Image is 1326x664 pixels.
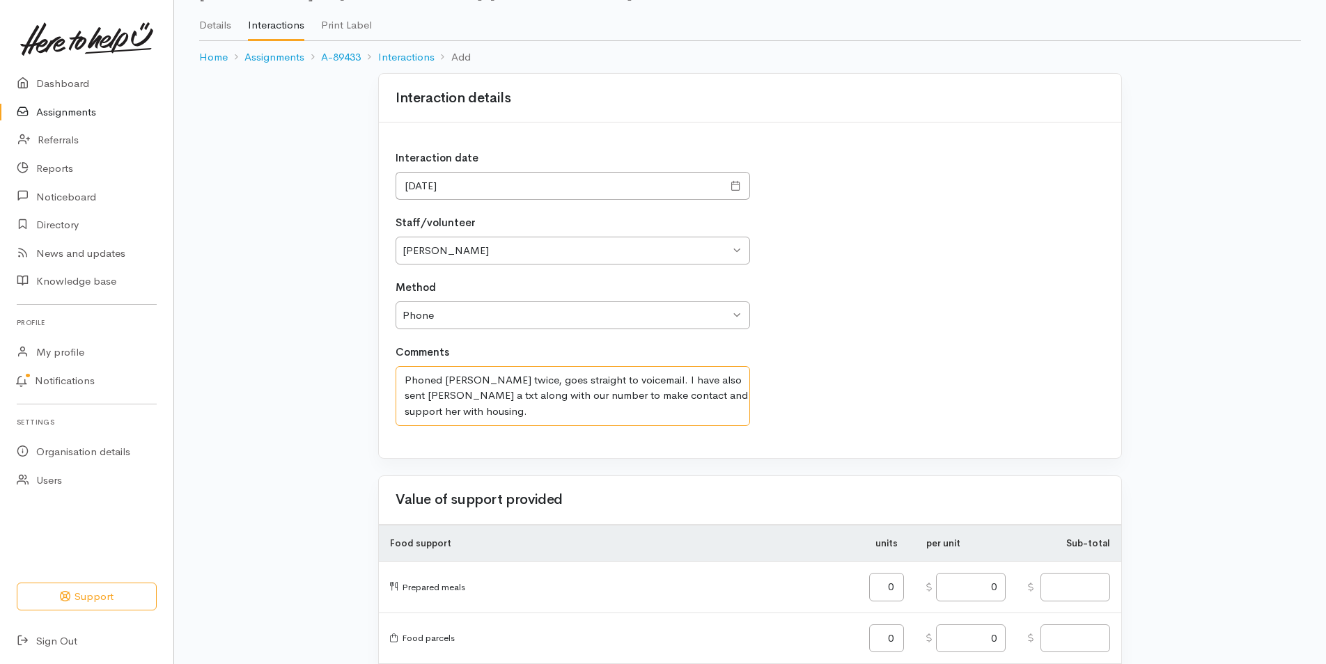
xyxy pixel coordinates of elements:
[378,49,435,65] a: Interactions
[390,537,451,549] b: Food support
[396,215,476,231] label: Staff/volunteer
[396,301,750,330] select: Choose...
[244,49,304,65] a: Assignments
[915,525,1017,562] td: per unit
[248,1,304,41] a: Interactions
[321,49,361,65] a: A-89433
[396,280,436,296] label: Method
[396,172,723,200] input: dd/mm/yyyy
[396,90,510,106] h2: Interaction details
[858,525,915,562] td: units
[199,41,1301,74] nav: breadcrumb
[435,49,471,65] li: Add
[396,492,563,507] h2: Value of support provided
[17,313,157,332] h6: Profile
[379,562,858,613] td: Prepared meals
[199,1,231,40] a: Details
[1017,525,1121,562] td: Sub-total
[321,1,372,40] a: Print Label
[17,583,157,611] button: Support
[199,49,228,65] a: Home
[396,345,449,361] label: Comments
[396,150,478,166] label: Interaction date
[17,413,157,432] h6: Settings
[396,237,750,265] select: Choose...
[379,612,858,664] td: Food parcels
